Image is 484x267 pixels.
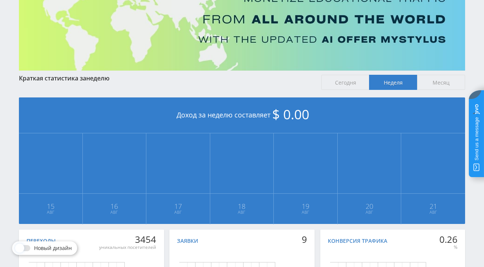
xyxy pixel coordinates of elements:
[147,203,209,209] span: 17
[147,209,209,215] span: Авг
[338,203,401,209] span: 20
[369,75,417,90] span: Неделя
[321,75,369,90] span: Сегодня
[99,234,156,245] div: 3454
[211,209,273,215] span: Авг
[274,203,337,209] span: 19
[211,203,273,209] span: 18
[272,105,309,123] span: $ 0.00
[439,244,458,250] div: %
[34,245,72,251] span: Новый дизайн
[86,74,110,82] span: неделю
[402,203,465,209] span: 21
[328,238,387,244] div: Конверсия трафика
[99,244,156,250] div: уникальных посетителей
[19,203,82,209] span: 15
[83,203,146,209] span: 16
[19,75,314,82] div: Краткая статистика за
[19,97,465,133] div: Доход за неделю составляет
[26,238,56,244] div: Переходы
[402,209,465,215] span: Авг
[19,209,82,215] span: Авг
[177,238,198,244] div: Заявки
[338,209,401,215] span: Авг
[302,234,307,245] div: 9
[417,75,465,90] span: Месяц
[439,234,458,245] div: 0.26
[83,209,146,215] span: Авг
[274,209,337,215] span: Авг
